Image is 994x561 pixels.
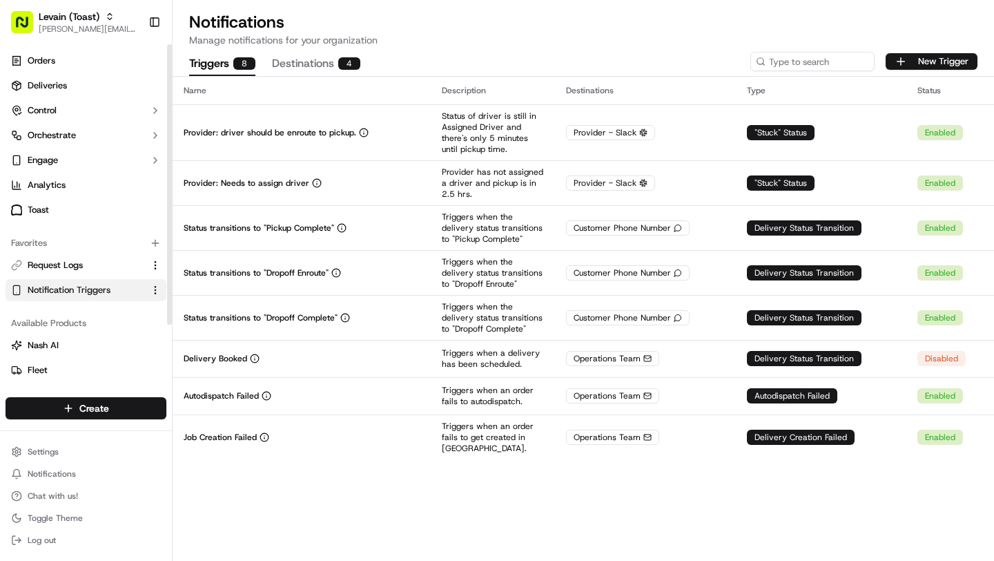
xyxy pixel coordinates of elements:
[28,535,56,546] span: Log out
[28,513,83,524] span: Toggle Theme
[6,174,166,196] a: Analytics
[28,104,57,117] span: Control
[747,85,895,96] div: Type
[130,309,222,323] span: API Documentation
[11,364,161,377] a: Fleet
[747,430,855,445] div: Delivery Creation Failed
[747,351,861,366] div: Delivery Status Transition
[11,259,144,272] a: Request Logs
[14,14,41,41] img: Nash
[14,310,25,321] div: 📗
[189,11,977,33] h1: Notifications
[235,136,251,153] button: Start new chat
[6,75,166,97] a: Deliveries
[14,201,36,228] img: Wisdom Oko
[28,446,59,457] span: Settings
[6,334,166,356] button: Nash AI
[233,57,255,70] div: 8
[917,125,963,140] div: Enabled
[28,204,49,216] span: Toast
[184,127,356,138] p: Provider: driver should be enroute to pickup.
[150,214,155,225] span: •
[97,342,167,353] a: Powered byPylon
[747,310,861,325] div: Delivery Status Transition
[566,125,655,140] div: Provider - Slack
[14,180,92,191] div: Past conversations
[442,85,544,96] div: Description
[14,238,36,260] img: Brittany Newman
[28,491,78,502] span: Chat with us!
[189,33,977,47] p: Manage notifications for your organization
[43,251,112,263] span: [PERSON_NAME]
[442,256,544,289] p: Triggers when the delivery status transitions to "Dropoff Enroute"
[6,486,166,506] button: Chat with us!
[39,10,99,23] button: Levain (Toast)
[36,89,248,104] input: Got a question? Start typing here...
[566,175,655,191] div: Provider - Slack
[122,251,150,263] span: [DATE]
[442,348,544,370] p: Triggers when a delivery has been scheduled.
[566,430,659,445] div: Operations Team
[6,199,166,221] a: Toast
[566,85,725,96] div: Destinations
[442,301,544,334] p: Triggers when the delivery status transitions to "Dropoff Complete"
[566,310,690,325] div: Customer Phone Number
[566,265,690,280] div: Customer Phone Number
[6,254,166,276] button: Request Logs
[566,220,690,236] div: Customer Phone Number
[6,442,166,462] button: Settings
[28,179,66,191] span: Analytics
[566,351,659,366] div: Operations Team
[11,205,22,215] img: Toast logo
[184,178,309,189] p: Provider: Needs to assign driver
[917,388,963,403] div: Enabled
[442,111,544,155] p: Status of driver is still in Assigned Driver and there's only 5 minutes until pickup time.
[117,310,128,321] div: 💻
[14,55,251,77] p: Welcome 👋
[6,464,166,484] button: Notifications
[917,85,983,96] div: Status
[917,310,963,325] div: Enabled
[442,421,544,454] p: Triggers when an order fails to get created in [GEOGRAPHIC_DATA].
[338,57,360,70] div: 4
[214,177,251,193] button: See all
[6,232,166,254] div: Favorites
[747,175,815,191] div: "Stuck" Status
[6,397,166,419] button: Create
[115,251,119,263] span: •
[442,385,544,407] p: Triggers when an order fails to autodispatch.
[6,279,166,301] button: Notification Triggers
[189,53,255,76] button: Triggers
[184,222,334,234] p: Status transitions to "Pickup Complete"
[184,85,420,96] div: Name
[6,50,166,72] a: Orders
[886,53,977,70] button: New Trigger
[566,388,659,403] div: Operations Team
[184,312,338,323] p: Status transitions to "Dropoff Complete"
[747,265,861,280] div: Delivery Status Transition
[28,154,58,167] span: Engage
[6,6,143,39] button: Levain (Toast)[PERSON_NAME][EMAIL_ADDRESS][DOMAIN_NAME]
[28,259,83,272] span: Request Logs
[747,125,815,140] div: "Stuck" Status
[62,132,226,146] div: Start new chat
[917,220,963,236] div: Enabled
[442,211,544,245] p: Triggers when the delivery status transitions to "Pickup Complete"
[28,284,110,296] span: Notification Triggers
[6,149,166,171] button: Engage
[747,220,861,236] div: Delivery Status Transition
[29,132,54,157] img: 8571987876998_91fb9ceb93ad5c398215_72.jpg
[137,343,167,353] span: Pylon
[917,351,966,366] div: Disabled
[184,432,257,443] p: Job Creation Failed
[11,284,144,296] a: Notification Triggers
[184,267,329,278] p: Status transitions to "Dropoff Enroute"
[28,55,55,67] span: Orders
[6,99,166,122] button: Control
[272,53,360,76] button: Destinations
[39,23,137,35] button: [PERSON_NAME][EMAIL_ADDRESS][DOMAIN_NAME]
[28,339,59,352] span: Nash AI
[43,214,147,225] span: Wisdom [PERSON_NAME]
[157,214,186,225] span: [DATE]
